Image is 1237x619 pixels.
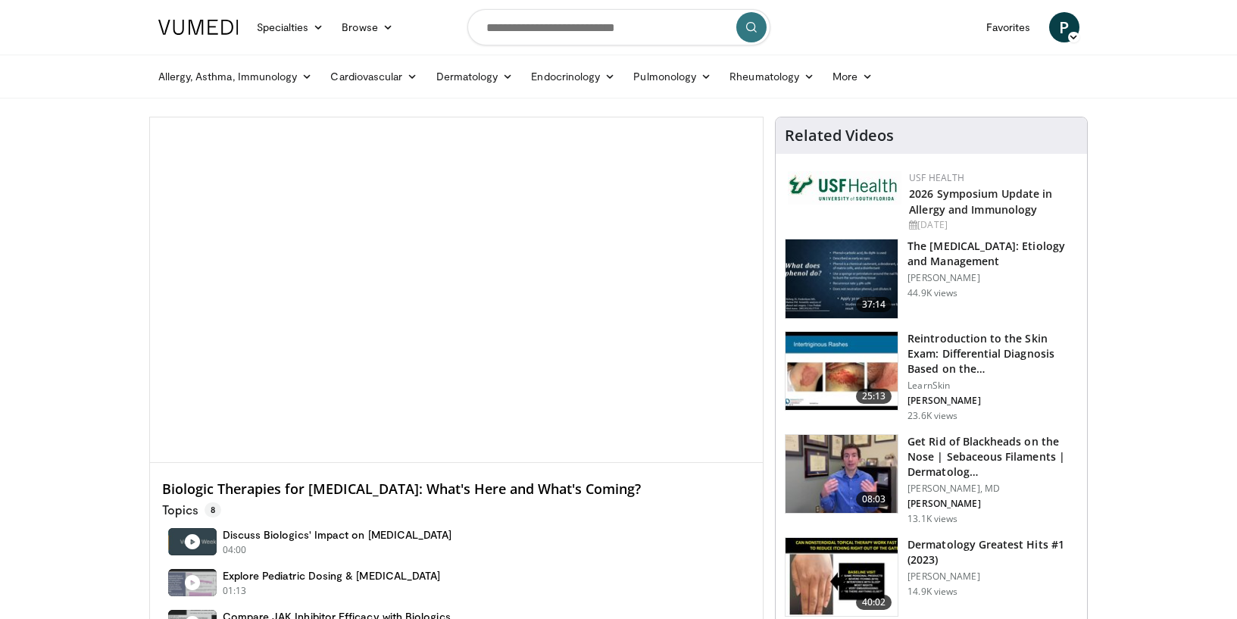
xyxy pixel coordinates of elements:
[522,61,624,92] a: Endocrinology
[149,61,322,92] a: Allergy, Asthma, Immunology
[907,331,1078,377] h3: Reintroduction to the Skin Exam: Differential Diagnosis Based on the…
[1049,12,1079,42] a: P
[785,127,894,145] h4: Related Videos
[158,20,239,35] img: VuMedi Logo
[223,543,247,557] p: 04:00
[907,483,1078,495] p: [PERSON_NAME], MD
[785,434,1078,525] a: 08:03 Get Rid of Blackheads on the Nose | Sebaceous Filaments | Dermatolog… [PERSON_NAME], MD [PE...
[907,272,1078,284] p: [PERSON_NAME]
[333,12,402,42] a: Browse
[785,537,1078,617] a: 40:02 Dermatology Greatest Hits #1 (2023) [PERSON_NAME] 14.9K views
[624,61,720,92] a: Pulmonology
[977,12,1040,42] a: Favorites
[907,498,1078,510] p: [PERSON_NAME]
[785,239,1078,319] a: 37:14 The [MEDICAL_DATA]: Etiology and Management [PERSON_NAME] 44.9K views
[909,218,1075,232] div: [DATE]
[907,395,1078,407] p: [PERSON_NAME]
[907,571,1078,583] p: [PERSON_NAME]
[856,297,892,312] span: 37:14
[720,61,823,92] a: Rheumatology
[205,502,221,517] span: 8
[788,171,901,205] img: 6ba8804a-8538-4002-95e7-a8f8012d4a11.png.150x105_q85_autocrop_double_scale_upscale_version-0.2.jpg
[856,595,892,610] span: 40:02
[909,186,1052,217] a: 2026 Symposium Update in Allergy and Immunology
[427,61,523,92] a: Dermatology
[907,434,1078,480] h3: Get Rid of Blackheads on the Nose | Sebaceous Filaments | Dermatolog…
[162,502,221,517] p: Topics
[150,117,764,463] video-js: Video Player
[785,331,1078,422] a: 25:13 Reintroduction to the Skin Exam: Differential Diagnosis Based on the… LearnSkin [PERSON_NAM...
[786,239,898,318] img: c5af237d-e68a-4dd3-8521-77b3daf9ece4.150x105_q85_crop-smart_upscale.jpg
[162,481,751,498] h4: Biologic Therapies for [MEDICAL_DATA]: What's Here and What's Coming?
[786,538,898,617] img: 167f4955-2110-4677-a6aa-4d4647c2ca19.150x105_q85_crop-smart_upscale.jpg
[907,513,957,525] p: 13.1K views
[856,389,892,404] span: 25:13
[907,287,957,299] p: 44.9K views
[786,332,898,411] img: 022c50fb-a848-4cac-a9d8-ea0906b33a1b.150x105_q85_crop-smart_upscale.jpg
[248,12,333,42] a: Specialties
[223,584,247,598] p: 01:13
[907,537,1078,567] h3: Dermatology Greatest Hits #1 (2023)
[223,528,452,542] h4: Discuss Biologics' Impact on [MEDICAL_DATA]
[321,61,426,92] a: Cardiovascular
[223,569,441,583] h4: Explore Pediatric Dosing & [MEDICAL_DATA]
[856,492,892,507] span: 08:03
[907,380,1078,392] p: LearnSkin
[909,171,964,184] a: USF Health
[907,586,957,598] p: 14.9K views
[907,410,957,422] p: 23.6K views
[823,61,882,92] a: More
[786,435,898,514] img: 54dc8b42-62c8-44d6-bda4-e2b4e6a7c56d.150x105_q85_crop-smart_upscale.jpg
[907,239,1078,269] h3: The [MEDICAL_DATA]: Etiology and Management
[467,9,770,45] input: Search topics, interventions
